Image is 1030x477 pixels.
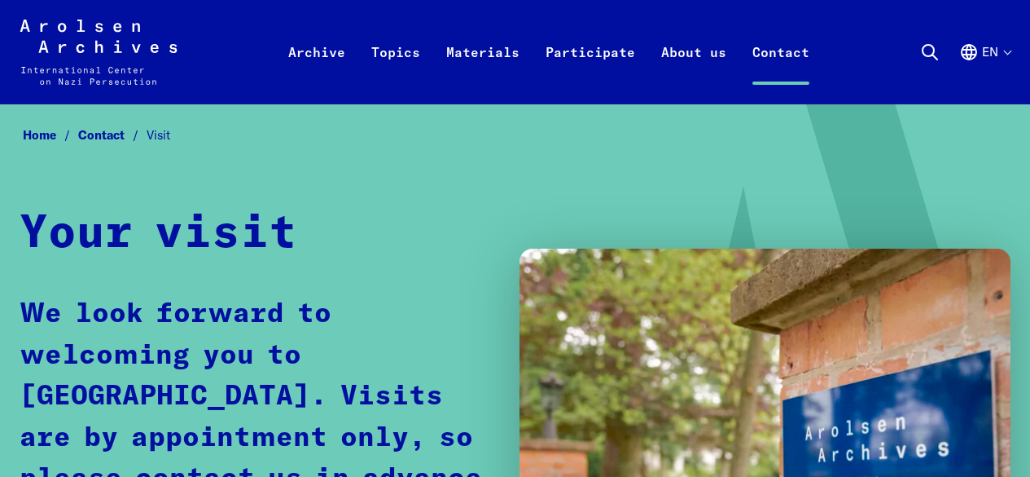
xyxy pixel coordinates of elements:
span: Visit [147,127,170,143]
a: Home [23,127,78,143]
a: Topics [358,39,433,104]
strong: Your visit [20,211,297,257]
a: Archive [275,39,358,104]
a: Contact [78,127,147,143]
a: Materials [433,39,533,104]
button: English, language selection [959,42,1010,101]
a: Contact [739,39,822,104]
nav: Breadcrumb [20,123,1010,148]
a: Participate [533,39,648,104]
a: About us [648,39,739,104]
nav: Primary [275,20,822,85]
